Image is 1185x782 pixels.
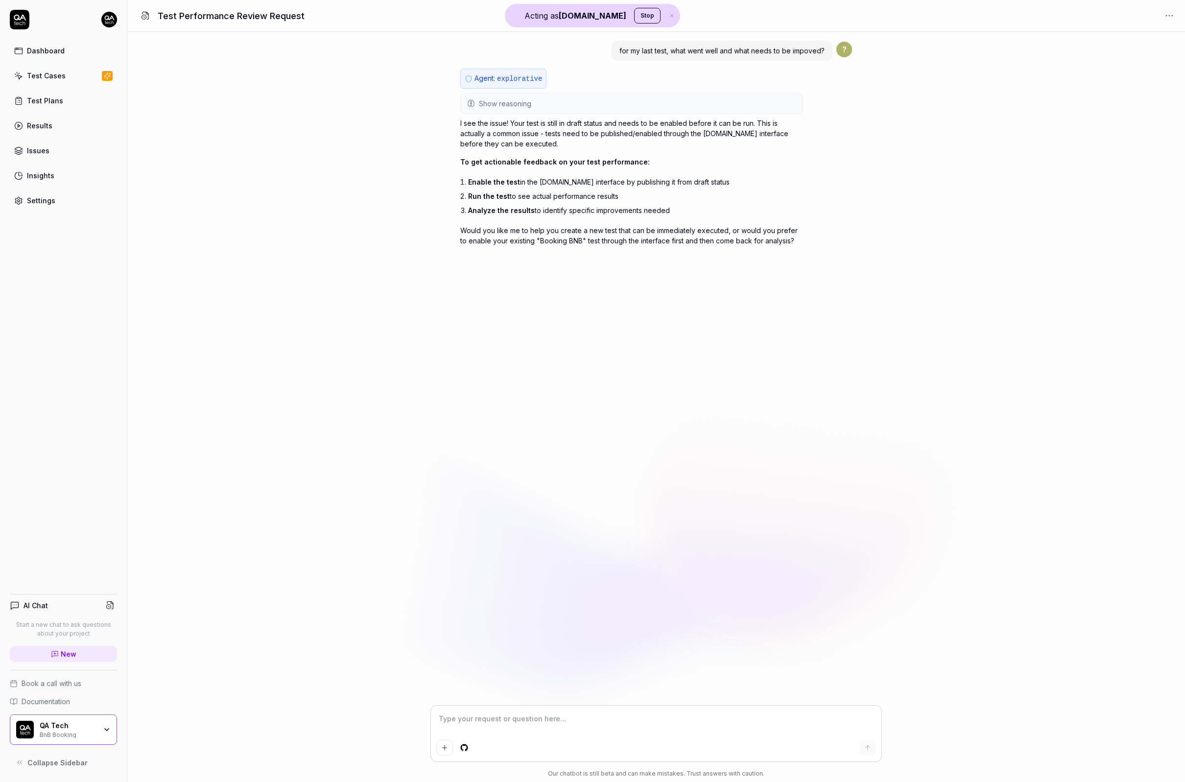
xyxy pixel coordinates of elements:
[460,158,650,166] span: To get actionable feedback on your test performance:
[27,170,54,181] div: Insights
[468,203,803,217] li: to identify specific improvements needed
[27,71,66,81] div: Test Cases
[40,730,96,738] div: BnB Booking
[10,116,117,135] a: Results
[40,721,96,730] div: QA Tech
[24,600,48,611] h4: AI Chat
[10,646,117,662] a: New
[158,9,305,23] h1: Test Performance Review Request
[10,620,117,638] p: Start a new chat to ask questions about your project
[474,73,542,84] p: Agent:
[10,678,117,688] a: Book a call with us
[468,175,803,189] li: in the [DOMAIN_NAME] interface by publishing it from draft status
[461,94,802,113] button: Show reasoning
[10,41,117,60] a: Dashboard
[27,46,65,56] div: Dashboard
[10,66,117,85] a: Test Cases
[27,120,52,131] div: Results
[468,192,510,200] span: Run the test
[619,47,825,55] span: for my last test, what went well and what needs to be impoved?
[10,714,117,745] button: QA Tech LogoQA TechBnB Booking
[468,178,520,186] span: Enable the test
[27,95,63,106] div: Test Plans
[431,769,881,778] div: Our chatbot is still beta and can make mistakes. Trust answers with caution.
[10,91,117,110] a: Test Plans
[10,191,117,210] a: Settings
[61,649,76,659] span: New
[468,189,803,203] li: to see actual performance results
[634,8,661,24] button: Stop
[10,696,117,707] a: Documentation
[10,753,117,772] button: Collapse Sidebar
[460,118,803,149] p: I see the issue! Your test is still in draft status and needs to be enabled before it can be run....
[497,75,542,83] span: explorative
[27,145,49,156] div: Issues
[437,740,452,756] button: Add attachment
[10,166,117,185] a: Insights
[22,678,81,688] span: Book a call with us
[468,206,535,214] span: Analyze the results
[10,141,117,160] a: Issues
[101,12,117,27] img: 7ccf6c19-61ad-4a6c-8811-018b02a1b829.jpg
[836,42,852,57] span: ?
[16,721,34,738] img: QA Tech Logo
[22,696,70,707] span: Documentation
[479,98,531,109] span: Show reasoning
[27,195,55,206] div: Settings
[460,225,803,246] p: Would you like me to help you create a new test that can be immediately executed, or would you pr...
[27,758,88,768] span: Collapse Sidebar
